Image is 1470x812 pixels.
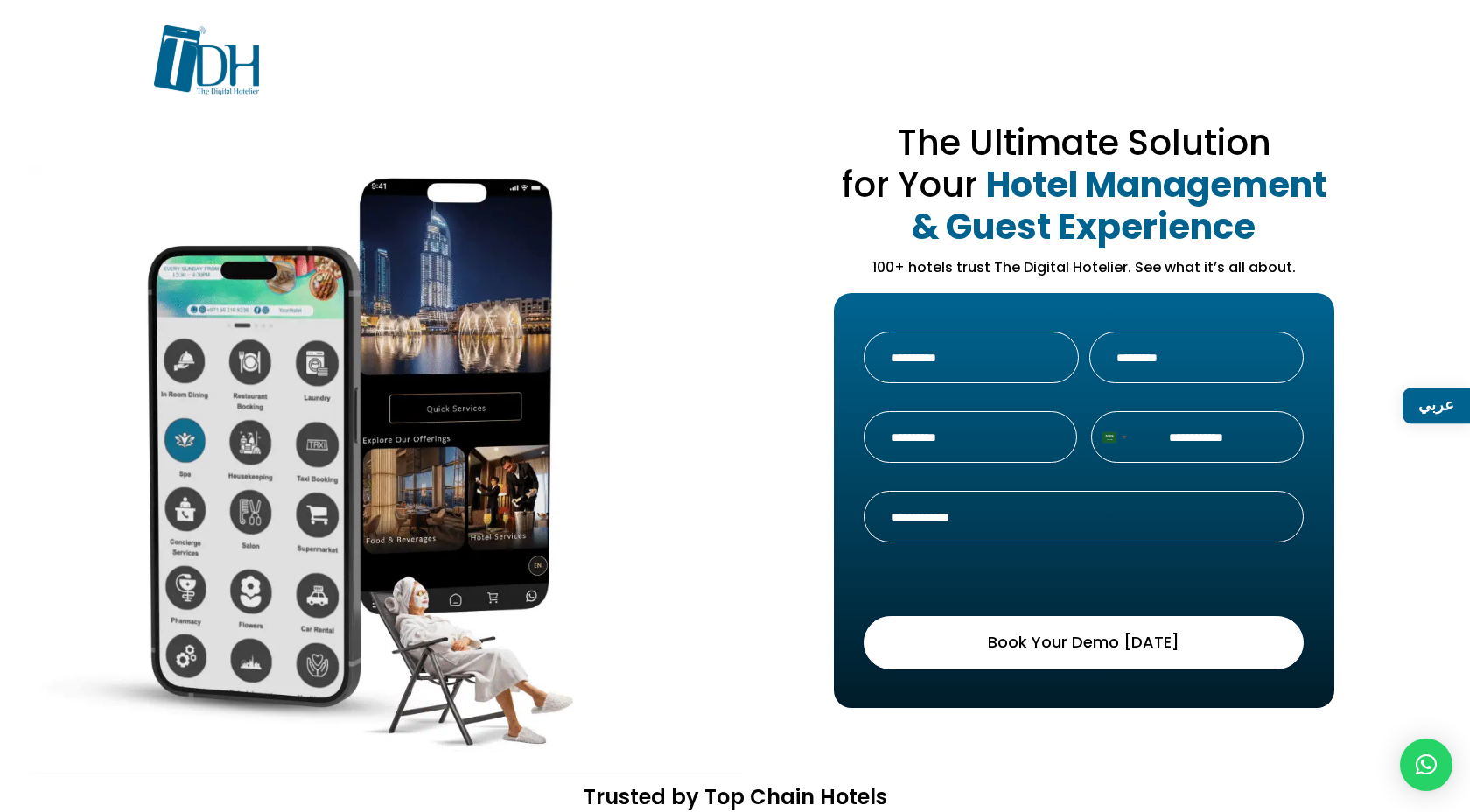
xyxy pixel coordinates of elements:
[842,118,1271,209] span: The Ultimate Solution for Your
[864,570,1304,588] label: CAPTCHA
[864,616,1304,669] button: Book Your Demo [DATE]
[154,25,258,95] img: TDH-logo
[30,165,742,773] img: Main-Comp-3
[772,257,1396,278] p: 100+ hotels trust The Digital Hotelier. See what it’s all about.
[1403,388,1470,423] a: عربي
[1092,412,1132,462] button: Selected country
[912,160,1326,251] strong: Hotel Management & Guest Experience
